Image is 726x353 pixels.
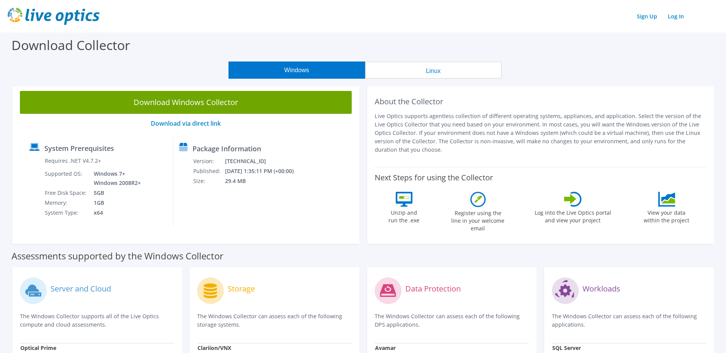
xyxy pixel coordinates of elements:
p: The Windows Collector can assess each of the following applications. [552,312,706,329]
td: Supported OS: [44,169,88,188]
label: Package Information [193,145,261,152]
td: 5GB [88,188,142,198]
td: Windows 7+ Windows 2008R2+ [88,169,142,188]
img: live_optics_svg.svg [8,8,100,25]
a: Download Windows Collector [20,91,352,114]
label: Data Protection [405,285,461,293]
a: Download via direct link [151,119,221,128]
td: Size: [193,176,225,186]
p: Live Optics supports agentless collection of different operating systems, appliances, and applica... [375,112,706,154]
label: Unzip and run the .exe [387,207,422,224]
td: [TECHNICAL_ID] [225,156,304,166]
h2: About the Collector [375,97,706,106]
label: Download Collector [11,36,130,54]
label: Log into the Live Optics portal and view your project [534,207,612,224]
a: Sign Up [633,11,661,22]
td: 1GB [88,198,142,208]
p: The Windows Collector can assess each of the following storage systems. [197,312,351,329]
label: Requires .NET V4.7.2+ [45,157,101,165]
button: Linux [365,62,502,79]
td: System Type: [44,208,88,218]
strong: Optical Prime [20,344,56,351]
td: Memory: [44,198,88,208]
td: 29.4 MB [225,176,304,186]
td: [DATE] 1:35:11 PM (+00:00) [225,166,304,176]
label: System Prerequisites [44,144,114,152]
label: Server and Cloud [51,285,111,293]
label: Workloads [582,285,620,293]
strong: SQL Server [552,344,581,351]
strong: Avamar [375,344,396,351]
strong: Clariion/VNX [197,344,231,351]
p: The Windows Collector can assess each of the following DPS applications. [375,312,529,329]
td: Free Disk Space: [44,188,88,198]
label: View your data within the project [639,207,694,224]
td: Version: [193,156,225,166]
td: x64 [88,208,142,218]
td: Published: [193,166,225,176]
label: Register using the line in your welcome email [449,207,507,232]
a: Log In [664,11,688,22]
label: Storage [228,285,255,293]
label: Assessments supported by the Windows Collector [11,252,224,260]
label: Next Steps for using the Collector [375,173,493,182]
p: The Windows Collector supports all of the Live Optics compute and cloud assessments. [20,312,174,329]
button: Windows [228,62,365,79]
